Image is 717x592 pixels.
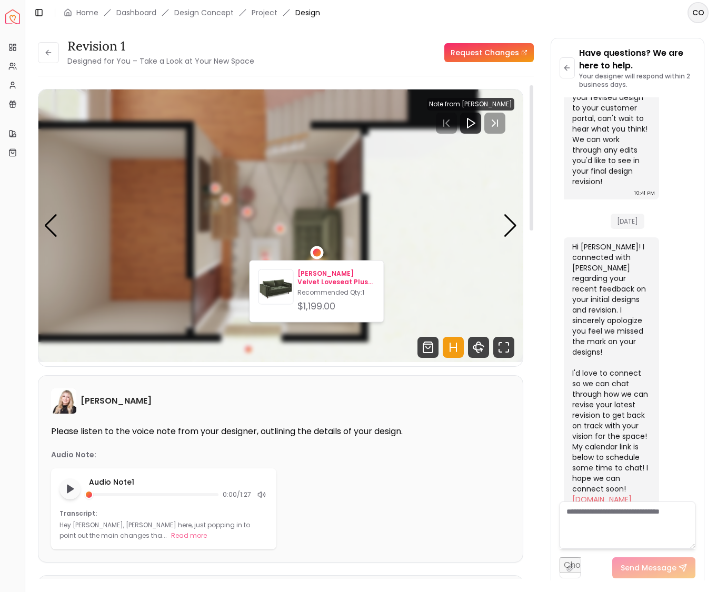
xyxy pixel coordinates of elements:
[444,43,534,62] a: Request Changes
[67,56,254,66] small: Designed for You – Take a Look at Your New Space
[295,7,320,18] span: Design
[443,337,464,358] svg: Hotspots Toggle
[255,488,268,501] div: Mute audio
[171,530,207,541] button: Read more
[464,117,477,129] svg: Play
[38,89,523,362] div: 1 / 5
[579,72,695,89] p: Your designer will respond within 2 business days.
[59,520,250,540] p: Hey [PERSON_NAME], [PERSON_NAME] here, just popping in to point out the main changes tha...
[51,449,96,460] p: Audio Note:
[223,490,251,499] span: 0:00 / 1:27
[81,395,152,407] h6: [PERSON_NAME]
[297,288,375,297] p: Recommended Qty: 1
[572,494,649,515] a: [DOMAIN_NAME][URL][PERSON_NAME]
[64,7,320,18] nav: breadcrumb
[5,9,20,24] img: Spacejoy Logo
[59,478,81,499] button: Play audio note
[493,337,514,358] svg: Fullscreen
[38,89,523,362] img: Design Render 1
[688,2,709,23] button: CO
[67,38,254,55] h3: Revision 1
[116,7,156,18] a: Dashboard
[427,98,514,111] div: Note from [PERSON_NAME]
[252,7,277,18] a: Project
[38,89,523,362] div: Carousel
[572,242,649,515] div: Hi [PERSON_NAME]! I connected with [PERSON_NAME] regarding your recent feedback on your initial d...
[174,7,234,18] li: Design Concept
[259,272,293,306] img: Sven Tufted Velvet Loveseat Plush Pacific Green
[59,509,268,518] p: Transcript:
[634,188,655,198] div: 10:41 PM
[468,337,489,358] svg: 360 View
[503,214,517,237] div: Next slide
[5,9,20,24] a: Spacejoy
[611,214,644,229] span: [DATE]
[51,388,76,414] img: Hannah James
[689,3,708,22] span: CO
[258,269,375,314] a: Sven Tufted Velvet Loveseat Plush Pacific Green[PERSON_NAME] Velvet Loveseat Plush Pacific GreenR...
[76,7,98,18] a: Home
[572,71,649,187] div: Hi [PERSON_NAME]! I've just uploaded your revised design to your customer portal, can't wait to h...
[297,299,375,314] div: $1,199.00
[297,269,375,286] p: [PERSON_NAME] Velvet Loveseat Plush Pacific Green
[579,47,695,72] p: Have questions? We are here to help.
[417,337,439,358] svg: Shop Products from this design
[89,477,268,487] p: Audio Note 1
[51,426,510,437] p: Please listen to the voice note from your designer, outlining the details of your design.
[44,214,58,237] div: Previous slide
